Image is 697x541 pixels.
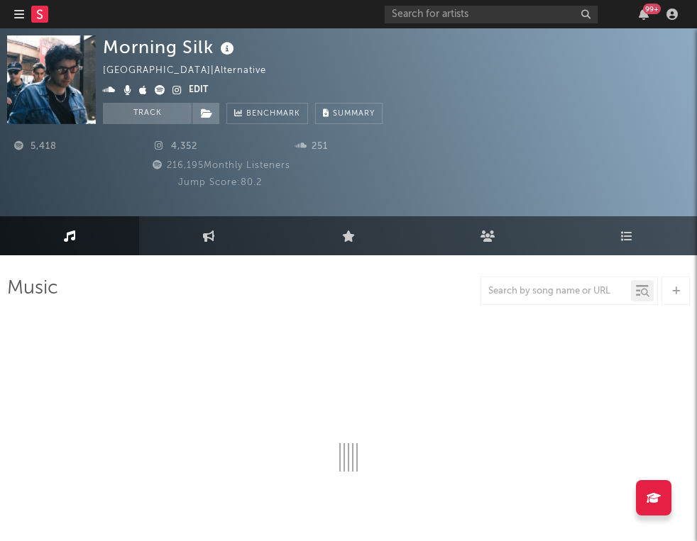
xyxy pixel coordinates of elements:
[481,286,631,297] input: Search by song name or URL
[150,161,290,170] span: 216,195 Monthly Listeners
[226,103,308,124] a: Benchmark
[103,35,238,59] div: Morning Silk
[639,9,649,20] button: 99+
[155,142,197,151] span: 4,352
[103,103,192,124] button: Track
[315,103,383,124] button: Summary
[189,82,208,99] button: Edit
[295,142,328,151] span: 251
[14,142,57,151] span: 5,418
[178,178,262,187] span: Jump Score: 80.2
[385,6,598,23] input: Search for artists
[333,110,375,118] span: Summary
[103,62,282,79] div: [GEOGRAPHIC_DATA] | Alternative
[246,106,300,123] span: Benchmark
[643,4,661,14] div: 99 +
